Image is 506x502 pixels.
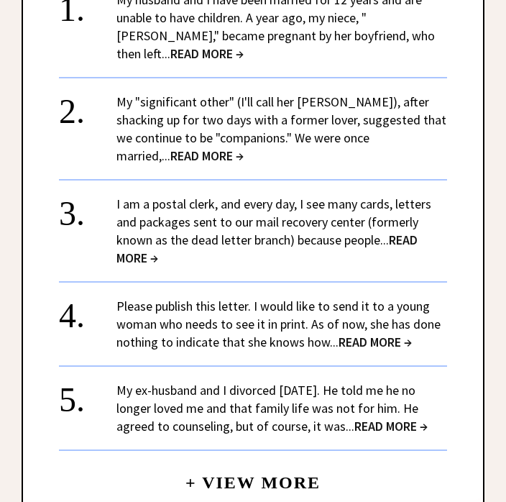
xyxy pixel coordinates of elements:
[116,93,446,164] a: My "significant other" (I'll call her [PERSON_NAME]), after shacking up for two days with a forme...
[116,298,441,350] a: Please publish this letter. I would like to send it to a young woman who needs to see it in print...
[59,195,116,222] div: 3.
[59,381,116,408] div: 5.
[339,334,412,350] span: READ MORE →
[59,93,116,119] div: 2.
[185,461,321,492] a: + View More
[59,297,116,324] div: 4.
[170,147,244,164] span: READ MORE →
[354,418,428,434] span: READ MORE →
[116,232,418,266] span: READ MORE →
[170,45,244,62] span: READ MORE →
[116,382,428,434] a: My ex-husband and I divorced [DATE]. He told me he no longer loved me and that family life was no...
[116,196,431,266] a: I am a postal clerk, and every day, I see many cards, letters and packages sent to our mail recov...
